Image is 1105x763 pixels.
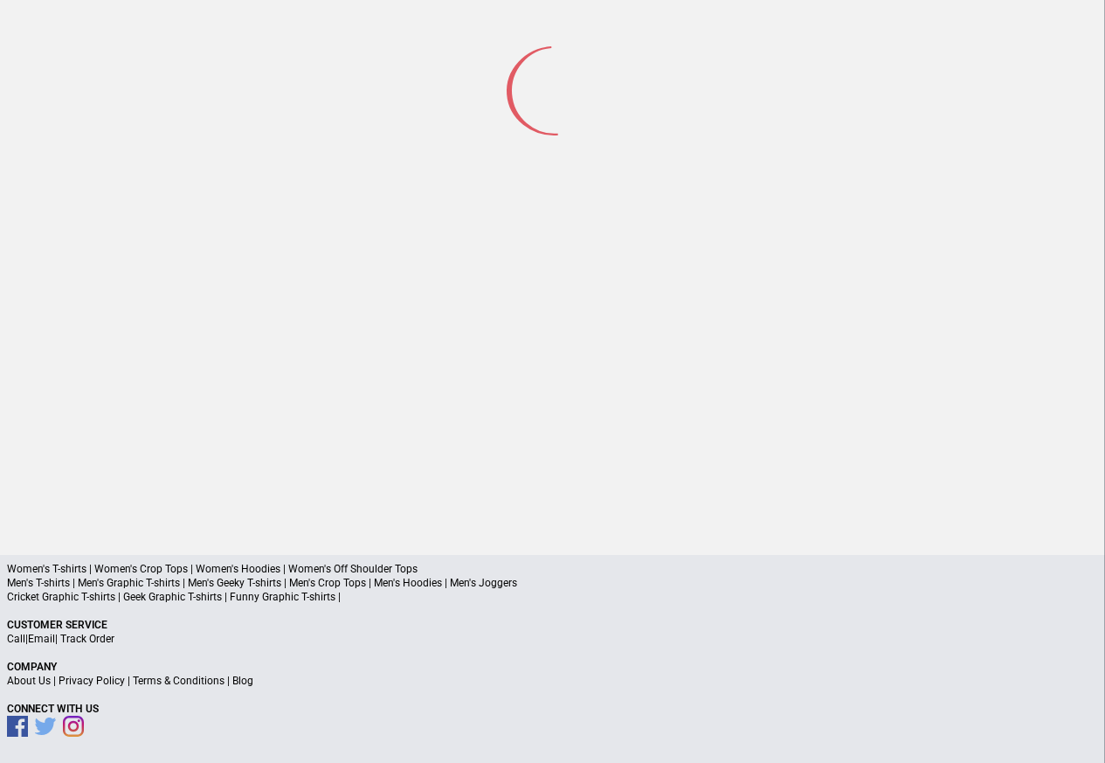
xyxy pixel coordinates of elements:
[7,660,1098,674] p: Company
[133,675,224,687] a: Terms & Conditions
[7,674,1098,688] p: | | |
[60,633,114,645] a: Track Order
[7,562,1098,576] p: Women's T-shirts | Women's Crop Tops | Women's Hoodies | Women's Off Shoulder Tops
[59,675,125,687] a: Privacy Policy
[7,632,1098,646] p: | |
[7,590,1098,604] p: Cricket Graphic T-shirts | Geek Graphic T-shirts | Funny Graphic T-shirts |
[7,702,1098,716] p: Connect With Us
[232,675,253,687] a: Blog
[7,675,51,687] a: About Us
[7,618,1098,632] p: Customer Service
[7,633,25,645] a: Call
[7,576,1098,590] p: Men's T-shirts | Men's Graphic T-shirts | Men's Geeky T-shirts | Men's Crop Tops | Men's Hoodies ...
[28,633,55,645] a: Email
